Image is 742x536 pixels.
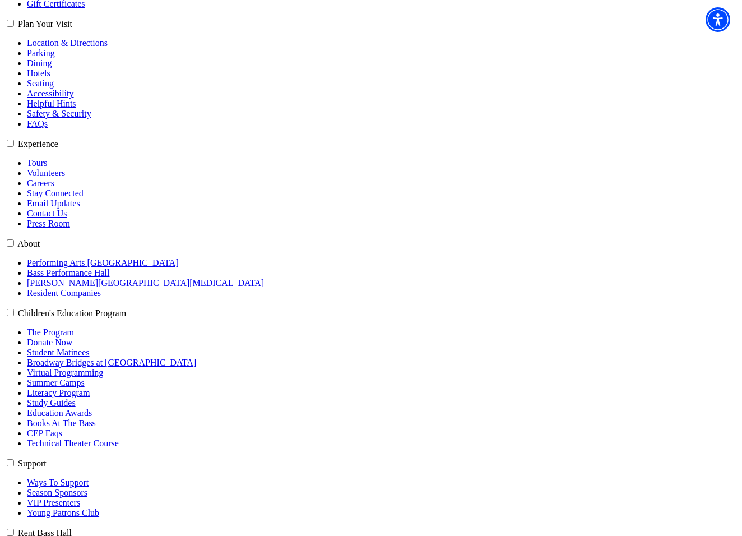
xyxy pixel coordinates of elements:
a: Helpful Hints [27,99,76,108]
a: Email Updates [27,198,80,208]
a: Technical Theater Course [27,438,119,448]
input: Experience [7,140,14,147]
a: Books At The Bass [27,418,96,428]
a: Young Patrons Club [27,508,99,517]
a: Contact Us [27,209,67,218]
a: Hotels [27,68,50,78]
input: Plan Your Visit [7,20,14,27]
a: Ways To Support [27,478,89,487]
a: Stay Connected [27,188,84,198]
a: Press Room [27,219,70,228]
a: VIP Presenters [27,498,80,507]
label: Support [18,459,47,468]
a: Bass Performance Hall [27,268,110,278]
input: Support [7,459,14,466]
a: [PERSON_NAME][GEOGRAPHIC_DATA][MEDICAL_DATA] [27,278,264,288]
label: Plan Your Visit [18,19,72,29]
a: Season Sponsors [27,488,87,497]
a: FAQs [27,119,48,128]
a: Safety & Security [27,109,91,118]
a: Parking [27,48,55,58]
a: Seating [27,78,54,88]
label: Experience [18,139,58,149]
a: Location & Directions [27,38,108,48]
a: Education Awards [27,408,92,418]
a: The Program [27,327,74,337]
a: Performing Arts [GEOGRAPHIC_DATA] [27,258,179,267]
label: About [17,239,40,248]
a: Student Matinees [27,348,90,357]
a: Careers [27,178,54,188]
a: Donate Now [27,338,72,347]
a: Literacy Program [27,388,90,398]
a: Broadway Bridges at [GEOGRAPHIC_DATA] [27,358,196,367]
a: Dining [27,58,52,68]
input: About [7,239,14,247]
input: Checkbox field [7,309,14,316]
a: Summer Camps [27,378,85,387]
input: Rent Bass Hall [7,529,14,536]
a: Study Guides [27,398,76,408]
a: Resident Companies [27,288,101,298]
a: Volunteers [27,168,65,178]
label: Children's Education Program [18,308,126,318]
a: Virtual Programming [27,368,103,377]
a: CEP Faqs [27,428,62,438]
a: Tours [27,158,47,168]
div: Accessibility Menu [706,7,730,32]
a: Accessibility [27,89,74,98]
